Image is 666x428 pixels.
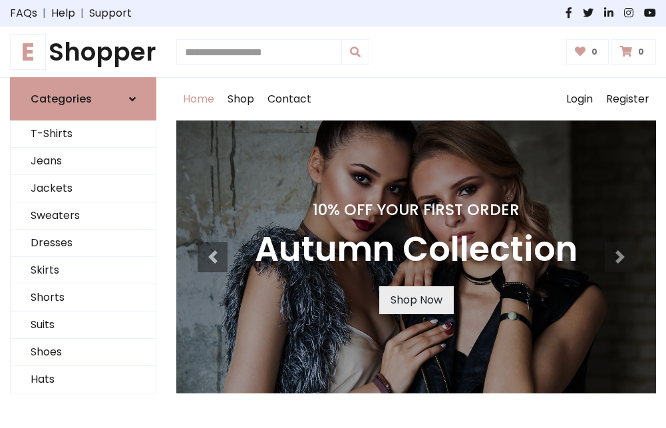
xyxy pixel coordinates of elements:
a: Help [51,5,75,21]
a: Skirts [11,257,156,284]
span: | [37,5,51,21]
h3: Autumn Collection [255,230,578,270]
a: 0 [611,39,656,65]
a: EShopper [10,37,156,67]
a: Hats [11,366,156,393]
h4: 10% Off Your First Order [255,200,578,219]
a: Suits [11,312,156,339]
a: FAQs [10,5,37,21]
a: Contact [261,78,318,120]
a: Shoes [11,339,156,366]
a: Support [89,5,132,21]
a: Jeans [11,148,156,175]
a: Shorts [11,284,156,312]
span: 0 [588,46,601,58]
a: Dresses [11,230,156,257]
span: E [10,34,46,70]
span: 0 [635,46,647,58]
a: Categories [10,77,156,120]
a: Sweaters [11,202,156,230]
a: Shop Now [379,286,454,314]
a: Shop [221,78,261,120]
span: | [75,5,89,21]
a: Home [176,78,221,120]
h1: Shopper [10,37,156,67]
a: Register [599,78,656,120]
a: Jackets [11,175,156,202]
a: Login [560,78,599,120]
a: 0 [566,39,609,65]
h6: Categories [31,93,92,105]
a: T-Shirts [11,120,156,148]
